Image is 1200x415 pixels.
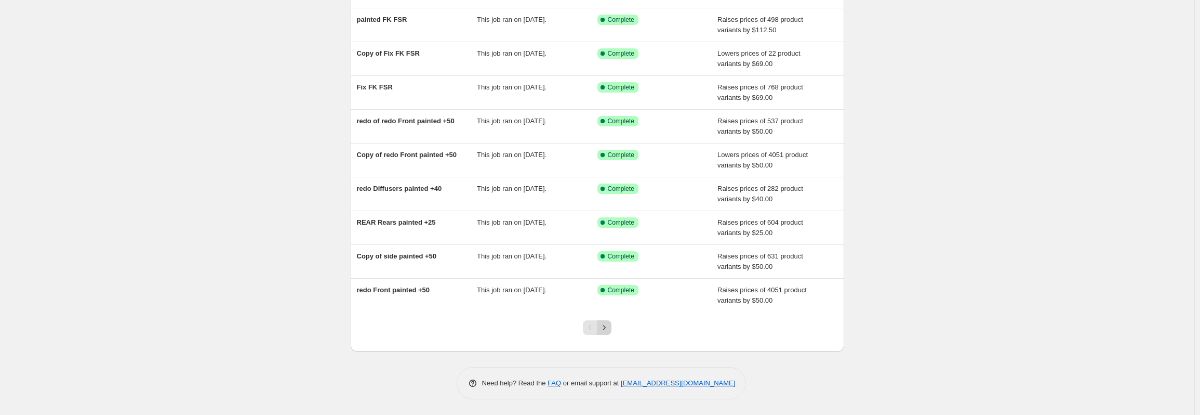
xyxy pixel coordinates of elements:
span: This job ran on [DATE]. [477,286,546,294]
span: This job ran on [DATE]. [477,83,546,91]
span: painted FK FSR [357,16,407,23]
span: Complete [608,252,634,261]
span: This job ran on [DATE]. [477,252,546,260]
span: This job ran on [DATE]. [477,218,546,226]
span: Raises prices of 4051 product variants by $50.00 [717,286,807,304]
span: Copy of Fix FK FSR [357,49,420,57]
span: Fix FK FSR [357,83,393,91]
span: Complete [608,151,634,159]
span: Complete [608,49,634,58]
button: Next [597,320,611,335]
span: or email support at [561,379,621,387]
span: Raises prices of 537 product variants by $50.00 [717,117,803,135]
span: Complete [608,286,634,294]
span: This job ran on [DATE]. [477,185,546,192]
span: This job ran on [DATE]. [477,16,546,23]
span: redo Front painted +50 [357,286,430,294]
nav: Pagination [583,320,611,335]
span: This job ran on [DATE]. [477,49,546,57]
span: redo of redo Front painted +50 [357,117,455,125]
a: FAQ [548,379,561,387]
span: Complete [608,16,634,24]
span: Complete [608,185,634,193]
span: Raises prices of 604 product variants by $25.00 [717,218,803,237]
span: Raises prices of 282 product variants by $40.00 [717,185,803,203]
span: Lowers prices of 4051 product variants by $50.00 [717,151,808,169]
span: Raises prices of 768 product variants by $69.00 [717,83,803,101]
span: Need help? Read the [482,379,548,387]
span: Copy of redo Front painted +50 [357,151,457,159]
span: Complete [608,117,634,125]
span: REAR Rears painted +25 [357,218,436,226]
span: Lowers prices of 22 product variants by $69.00 [717,49,801,68]
a: [EMAIL_ADDRESS][DOMAIN_NAME] [621,379,735,387]
span: Complete [608,218,634,227]
span: redo Diffusers painted +40 [357,185,442,192]
span: Complete [608,83,634,92]
span: This job ran on [DATE]. [477,151,546,159]
span: This job ran on [DATE]. [477,117,546,125]
span: Raises prices of 631 product variants by $50.00 [717,252,803,270]
span: Copy of side painted +50 [357,252,437,260]
span: Raises prices of 498 product variants by $112.50 [717,16,803,34]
